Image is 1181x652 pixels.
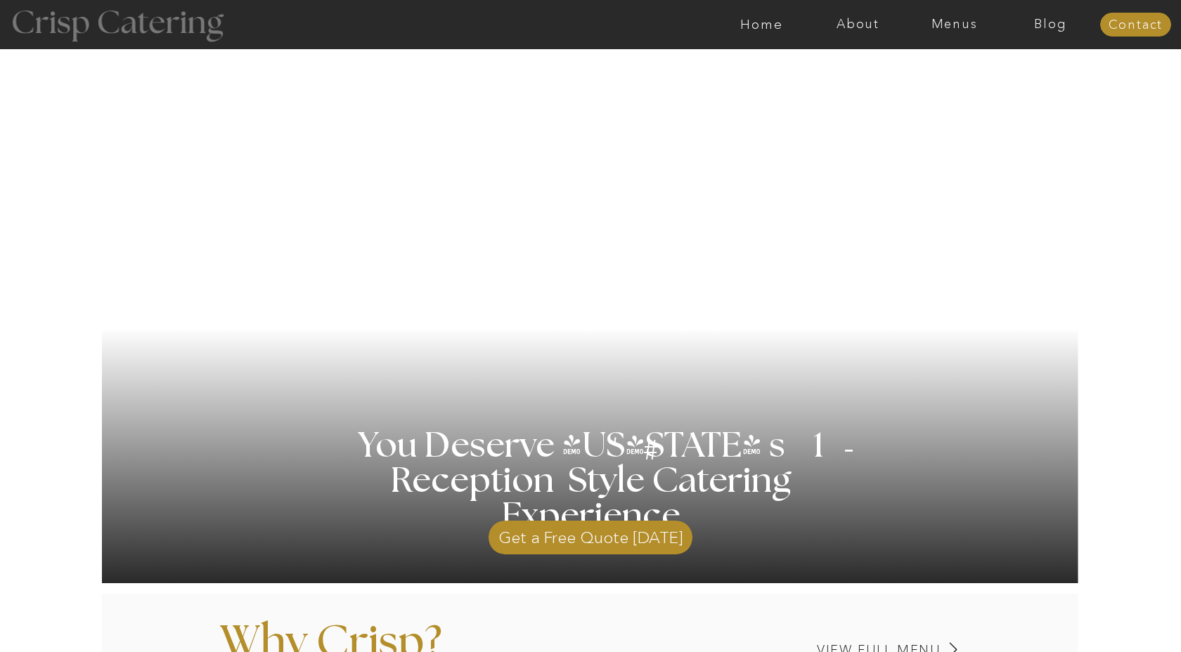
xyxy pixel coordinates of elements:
h3: ' [817,412,858,493]
a: Get a Free Quote [DATE] [489,514,692,554]
h3: # [612,436,692,477]
a: About [810,18,906,32]
a: Menus [906,18,1002,32]
h3: ' [587,429,645,464]
a: Home [714,18,810,32]
a: Blog [1002,18,1099,32]
h1: You Deserve [US_STATE] s 1 Reception Style Catering Experience [309,429,873,534]
a: Contact [1100,18,1171,32]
